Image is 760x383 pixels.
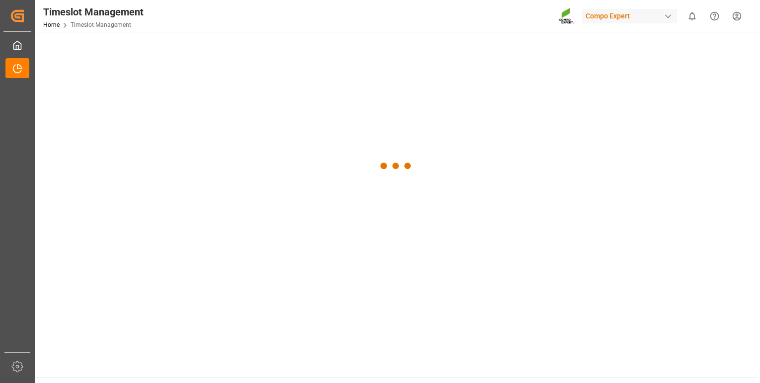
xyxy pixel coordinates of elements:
button: Compo Expert [582,6,681,25]
div: Compo Expert [582,9,677,23]
a: Home [43,21,60,28]
button: Help Center [703,5,726,27]
button: show 0 new notifications [681,5,703,27]
img: Screenshot%202023-09-29%20at%2010.02.21.png_1712312052.png [559,7,575,25]
div: Timeslot Management [43,4,144,19]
